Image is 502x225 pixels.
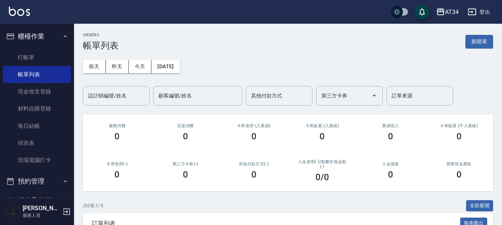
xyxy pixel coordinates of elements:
h2: 卡券販賣 (入業績) [297,123,348,128]
p: 共 0 筆, 1 / 0 [83,202,103,209]
h2: 入金使用(-) /點數折抵金額(-) [297,159,348,169]
img: Person [6,204,21,219]
button: 昨天 [106,60,129,73]
img: Logo [9,7,30,16]
h2: 卡券使用(-) [92,162,143,166]
h3: 服務消費 [92,123,143,128]
h3: 0 [114,131,120,142]
button: 櫃檯作業 [3,27,71,46]
a: 材料自購登錄 [3,100,71,117]
a: 現金收支登錄 [3,83,71,100]
h2: 營業現金應收 [434,162,484,166]
button: save [415,4,429,19]
h2: 卡券販賣 (不入業績) [434,123,484,128]
a: 帳單列表 [3,66,71,83]
h3: 帳單列表 [83,40,118,51]
h2: 店販消費 [160,123,211,128]
h3: 0 [183,169,188,180]
button: 預約管理 [3,172,71,191]
button: 今天 [129,60,152,73]
p: 服務人員 [23,212,60,219]
a: 現場電腦打卡 [3,152,71,169]
button: 登出 [465,5,493,19]
h3: 0 [456,169,462,180]
h3: 0 [251,169,257,180]
h3: 0 [183,131,188,142]
a: 排班表 [3,135,71,152]
h3: 0 [388,131,393,142]
h2: 入金儲值 [365,162,416,166]
h5: [PERSON_NAME] [23,205,60,212]
h2: ORDERS [83,33,118,37]
h3: 0 [388,169,393,180]
button: 新開單 [465,35,493,49]
h3: 0 [251,131,257,142]
button: AT34 [433,4,462,20]
button: [DATE] [151,60,180,73]
h3: 0 [114,169,120,180]
a: 新開單 [465,38,493,45]
button: 報表及分析 [3,191,71,210]
button: 前天 [83,60,106,73]
h2: 其他付款方式(-) [228,162,279,166]
a: 打帳單 [3,49,71,66]
div: AT34 [445,7,459,17]
h2: 業績收入 [365,123,416,128]
button: Open [368,90,380,102]
button: 全部展開 [466,200,493,212]
h3: 0 [319,131,325,142]
a: 每日結帳 [3,118,71,135]
h3: 0 [456,131,462,142]
h2: 卡券使用 (入業績) [228,123,279,128]
h2: 第三方卡券(-) [160,162,211,166]
h3: 0 /0 [315,172,329,182]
